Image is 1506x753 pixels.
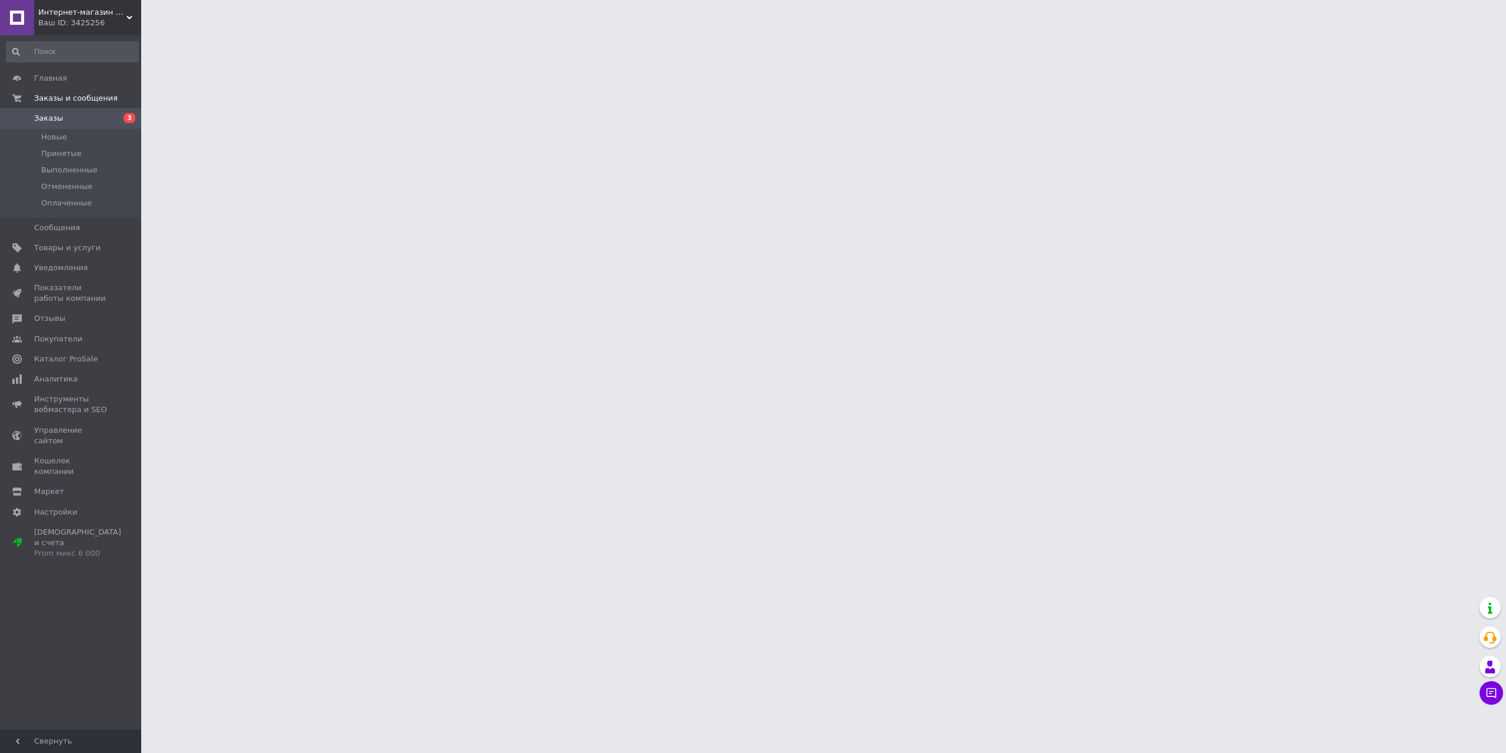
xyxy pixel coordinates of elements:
button: Чат с покупателем [1480,681,1503,705]
div: Ваш ID: 3425256 [38,18,141,28]
span: Товары и услуги [34,243,101,253]
span: Отзывы [34,313,65,324]
span: [DEMOGRAPHIC_DATA] и счета [34,527,121,559]
span: Каталог ProSale [34,354,98,364]
span: Настройки [34,507,77,518]
span: Сообщения [34,223,80,233]
input: Поиск [6,41,139,62]
span: Оплаченные [41,198,92,208]
span: Уведомления [34,263,88,273]
span: Заказы [34,113,63,124]
span: Кошелек компании [34,456,109,477]
span: Выполненные [41,165,98,175]
span: Принятые [41,148,82,159]
span: Инструменты вебмастера и SEO [34,394,109,415]
span: Заказы и сообщения [34,93,118,104]
span: Новые [41,132,67,142]
span: Показатели работы компании [34,283,109,304]
span: Главная [34,73,67,84]
span: Интернет-магазин модульных картин "Art Dekors" [38,7,126,18]
div: Prom микс 6 000 [34,548,121,559]
span: Отмененные [41,181,92,192]
span: Аналитика [34,374,78,384]
span: Маркет [34,486,64,497]
span: 3 [124,113,135,123]
span: Покупатели [34,334,82,344]
span: Управление сайтом [34,425,109,446]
